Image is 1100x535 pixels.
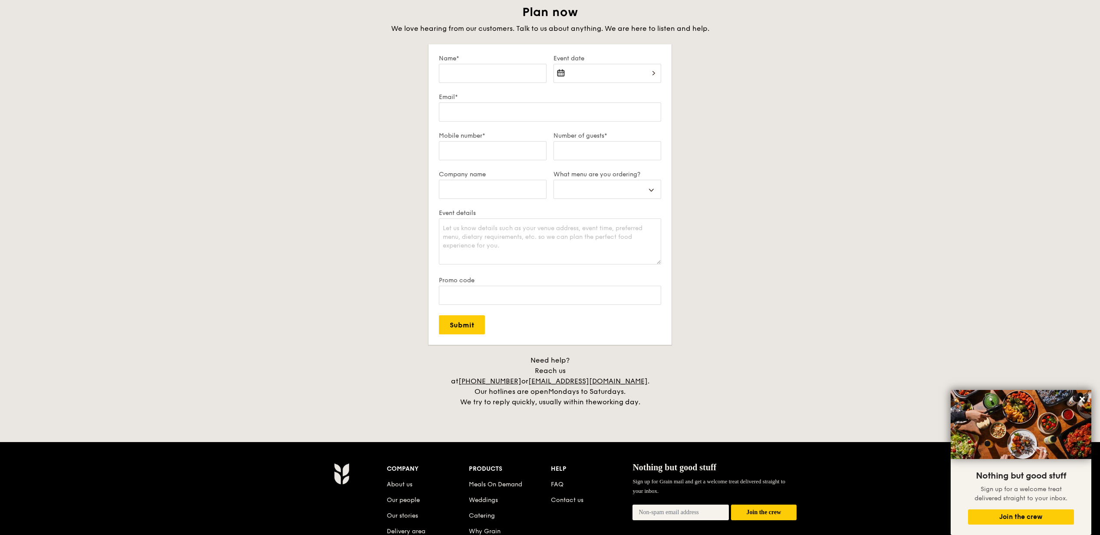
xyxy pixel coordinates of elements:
a: [PHONE_NUMBER] [458,377,521,385]
span: working day. [597,398,640,406]
a: Catering [469,512,495,519]
a: Contact us [551,496,583,504]
span: Sign up for Grain mail and get a welcome treat delivered straight to your inbox. [632,478,785,494]
img: DSC07876-Edit02-Large.jpeg [951,390,1091,459]
label: Company name [439,171,547,178]
a: Weddings [469,496,498,504]
label: Promo code [439,277,661,284]
input: Non-spam email address [632,505,729,520]
a: [EMAIL_ADDRESS][DOMAIN_NAME] [528,377,648,385]
span: Plan now [522,5,578,20]
div: Need help? Reach us at or . Our hotlines are open We try to reply quickly, usually within the [441,355,659,407]
span: Nothing but good stuff [976,471,1066,481]
div: Help [551,463,633,475]
div: Company [387,463,469,475]
a: Meals On Demand [469,481,522,488]
label: Number of guests* [553,132,661,139]
span: Sign up for a welcome treat delivered straight to your inbox. [975,485,1067,502]
label: Name* [439,55,547,62]
input: Submit [439,315,485,334]
a: Why Grain [469,528,501,535]
label: What menu are you ordering? [553,171,661,178]
span: Nothing but good stuff [632,462,716,472]
div: Products [469,463,551,475]
span: We love hearing from our customers. Talk to us about anything. We are here to listen and help. [391,24,709,33]
a: Our stories [387,512,418,519]
button: Join the crew [968,509,1074,525]
textarea: Let us know details such as your venue address, event time, preferred menu, dietary requirements,... [439,218,661,264]
button: Join the crew [731,505,797,521]
a: Our people [387,496,420,504]
label: Event date [553,55,661,62]
button: Close [1075,392,1089,406]
a: FAQ [551,481,563,488]
label: Mobile number* [439,132,547,139]
label: Event details [439,209,661,217]
label: Email* [439,93,661,101]
a: Delivery area [387,528,425,535]
a: About us [387,481,412,488]
img: AYc88T3wAAAABJRU5ErkJggg== [334,463,349,485]
span: Mondays to Saturdays. [548,387,626,396]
